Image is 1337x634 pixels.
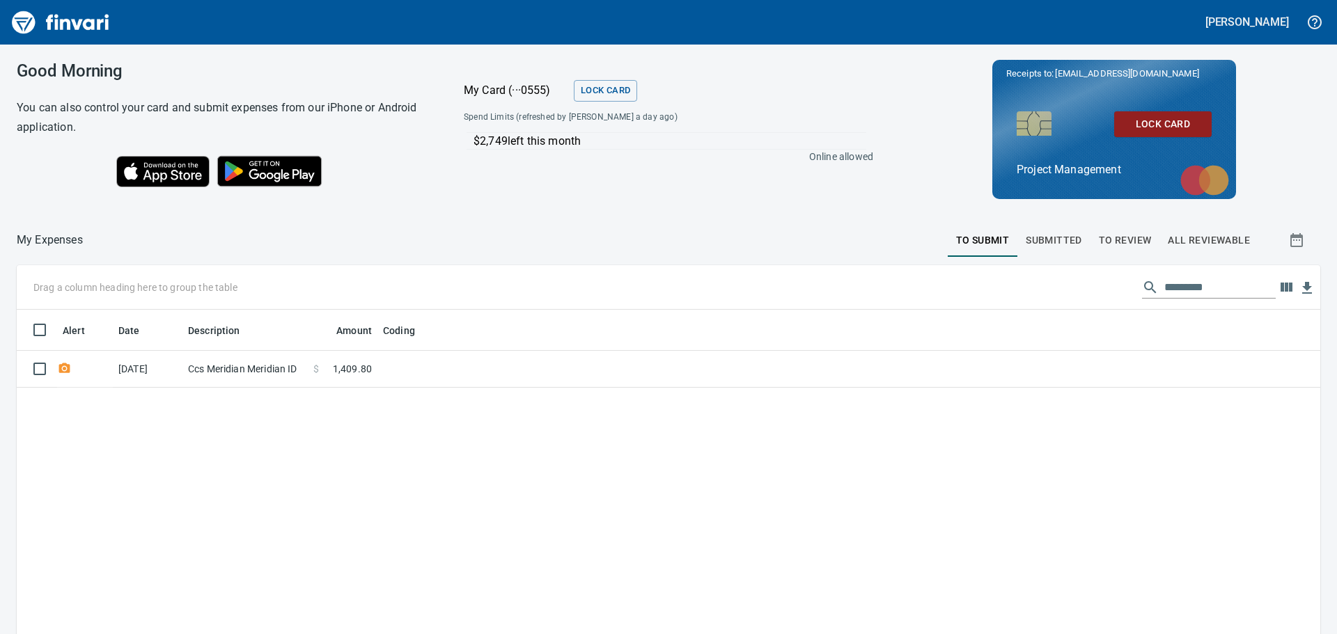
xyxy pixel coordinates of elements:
[17,98,429,137] h6: You can also control your card and submit expenses from our iPhone or Android application.
[1276,277,1297,298] button: Choose columns to display
[113,351,182,388] td: [DATE]
[188,322,240,339] span: Description
[1026,232,1082,249] span: Submitted
[33,280,237,294] p: Drag a column heading here to group the table
[63,322,85,339] span: Alert
[1276,223,1320,257] button: Show transactions within a particular date range
[1114,111,1212,137] button: Lock Card
[1205,15,1289,29] h5: [PERSON_NAME]
[8,6,113,39] img: Finvari
[336,322,372,339] span: Amount
[574,80,637,102] button: Lock Card
[182,351,308,388] td: Ccs Meridian Meridian ID
[333,362,372,376] span: 1,409.80
[956,232,1010,249] span: To Submit
[17,232,83,248] nav: breadcrumb
[57,364,72,373] span: Receipt Required
[383,322,433,339] span: Coding
[453,150,873,164] p: Online allowed
[116,156,210,187] img: Download on the App Store
[1168,232,1250,249] span: All Reviewable
[188,322,258,339] span: Description
[17,61,429,81] h3: Good Morning
[1017,161,1212,178] p: Project Management
[1054,67,1200,80] span: [EMAIL_ADDRESS][DOMAIN_NAME]
[63,322,103,339] span: Alert
[1297,278,1318,299] button: Download table
[1006,67,1222,81] p: Receipts to:
[118,322,140,339] span: Date
[1099,232,1152,249] span: To Review
[581,83,630,99] span: Lock Card
[464,111,774,125] span: Spend Limits (refreshed by [PERSON_NAME] a day ago)
[318,322,372,339] span: Amount
[118,322,158,339] span: Date
[383,322,415,339] span: Coding
[1125,116,1201,133] span: Lock Card
[1202,11,1292,33] button: [PERSON_NAME]
[1173,158,1236,203] img: mastercard.svg
[313,362,319,376] span: $
[474,133,866,150] p: $2,749 left this month
[464,82,568,99] p: My Card (···0555)
[210,148,329,194] img: Get it on Google Play
[17,232,83,248] p: My Expenses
